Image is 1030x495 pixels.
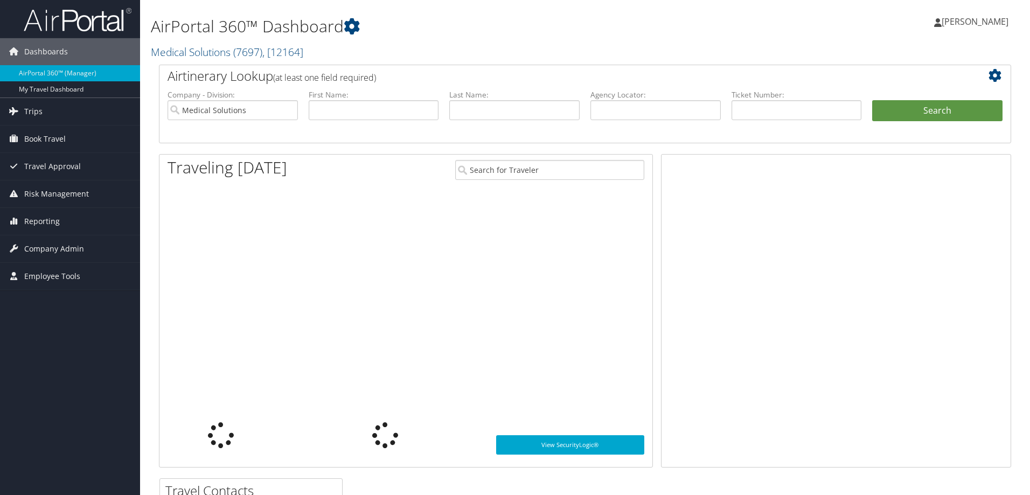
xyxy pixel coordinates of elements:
[455,160,644,180] input: Search for Traveler
[309,89,439,100] label: First Name:
[24,98,43,125] span: Trips
[168,67,931,85] h2: Airtinerary Lookup
[24,7,131,32] img: airportal-logo.png
[24,208,60,235] span: Reporting
[262,45,303,59] span: , [ 12164 ]
[24,153,81,180] span: Travel Approval
[233,45,262,59] span: ( 7697 )
[590,89,721,100] label: Agency Locator:
[273,72,376,83] span: (at least one field required)
[168,156,287,179] h1: Traveling [DATE]
[168,89,298,100] label: Company - Division:
[872,100,1003,122] button: Search
[24,38,68,65] span: Dashboards
[24,263,80,290] span: Employee Tools
[496,435,644,455] a: View SecurityLogic®
[942,16,1008,27] span: [PERSON_NAME]
[151,45,303,59] a: Medical Solutions
[24,126,66,152] span: Book Travel
[24,180,89,207] span: Risk Management
[151,15,730,38] h1: AirPortal 360™ Dashboard
[934,5,1019,38] a: [PERSON_NAME]
[449,89,580,100] label: Last Name:
[732,89,862,100] label: Ticket Number:
[24,235,84,262] span: Company Admin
